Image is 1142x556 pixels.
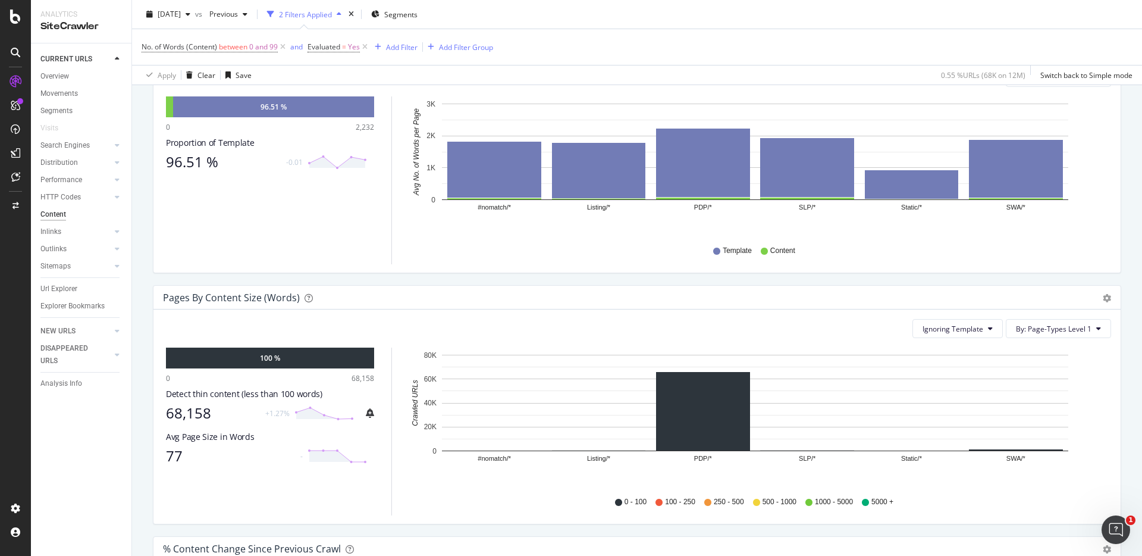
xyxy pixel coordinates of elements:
a: NEW URLS [40,325,111,338]
text: Avg No. of Words per Page [412,108,421,196]
div: Sitemaps [40,260,71,273]
text: 20K [424,423,437,432]
div: gear [1103,294,1111,302]
a: Sitemaps [40,260,111,273]
div: Switch back to Simple mode [1040,70,1132,80]
span: 500 - 1000 [763,497,796,507]
div: -0.01 [286,157,303,167]
div: Content [40,208,66,221]
span: = [342,42,346,52]
div: times [346,8,356,20]
text: SWA/* [1006,455,1026,463]
div: 2 Filters Applied [279,9,332,19]
span: 1000 - 5000 [815,497,853,507]
button: Segments [366,5,422,24]
div: Add Filter Group [439,42,493,52]
a: CURRENT URLS [40,53,111,65]
text: 2K [426,132,435,140]
div: Save [236,70,252,80]
button: Clear [181,65,215,85]
span: 2025 Aug. 10th [158,9,181,19]
div: 68,158 [166,405,258,421]
span: 0 - 100 [625,497,647,507]
a: Url Explorer [40,283,123,295]
div: Distribution [40,157,78,169]
div: 0 [166,373,170,383]
div: and [290,42,303,52]
div: 100 % [260,353,280,363]
span: No. of Words (Content) [142,42,217,52]
div: CURRENT URLS [40,53,92,65]
div: 68,158 [352,373,374,383]
text: 80K [424,351,437,360]
div: HTTP Codes [40,191,81,204]
div: Apply [158,70,176,80]
div: 0.55 % URLs ( 68K on 12M ) [941,70,1025,80]
div: Proportion of Template [166,137,374,149]
button: Add Filter Group [423,40,493,54]
a: DISAPPEARED URLS [40,342,111,367]
div: Add Filter [386,42,418,52]
svg: A chart. [406,96,1102,235]
button: Add Filter [370,40,418,54]
div: +1.27% [265,408,290,418]
div: Url Explorer [40,283,77,295]
div: gear [1103,545,1111,554]
text: 1K [426,164,435,172]
span: Content [770,246,795,256]
button: [DATE] [142,5,195,24]
span: Template [723,246,752,256]
div: Explorer Bookmarks [40,300,105,313]
div: 0 [166,122,170,132]
div: 96.51 % [166,154,279,170]
div: Visits [40,122,58,135]
div: Outlinks [40,243,67,255]
text: 40K [424,399,437,407]
a: Inlinks [40,226,111,238]
button: Previous [205,5,252,24]
text: PDP/* [694,455,713,463]
div: DISAPPEARED URLS [40,342,101,367]
svg: A chart. [406,348,1102,486]
text: #nomatch/* [478,204,511,211]
span: 5000 + [871,497,893,507]
span: 0 and 99 [249,39,278,55]
div: % Content Change since Previous Crawl [163,543,341,555]
div: Analysis Info [40,377,82,390]
div: - [300,451,303,461]
div: 2,232 [356,122,374,132]
div: Pages by Content Size (Words) [163,292,300,304]
span: 100 - 250 [665,497,695,507]
a: Content [40,208,123,221]
div: Inlinks [40,226,61,238]
div: Detect thin content (less than 100 words) [166,388,374,400]
span: Yes [348,39,360,55]
text: PDP/* [694,204,713,211]
div: Overview [40,70,69,83]
text: Listing/* [587,455,611,463]
button: Save [221,65,252,85]
text: SLP/* [799,204,816,211]
button: Apply [142,65,176,85]
div: Segments [40,105,73,117]
text: #nomatch/* [478,455,511,463]
a: Performance [40,174,111,186]
div: Performance [40,174,82,186]
button: By: Page-Types Level 1 [1006,319,1111,338]
text: SWA/* [1006,204,1026,211]
a: Overview [40,70,123,83]
a: Segments [40,105,123,117]
a: Movements [40,88,123,100]
iframe: Intercom live chat [1102,516,1130,544]
span: 250 - 500 [714,497,744,507]
div: Movements [40,88,78,100]
text: Static/* [901,204,923,211]
div: Search Engines [40,139,90,152]
button: Switch back to Simple mode [1036,65,1132,85]
div: 96.51 % [261,102,287,112]
button: 2 Filters Applied [262,5,346,24]
span: Previous [205,9,238,19]
a: Visits [40,122,70,135]
div: Analytics [40,10,122,20]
